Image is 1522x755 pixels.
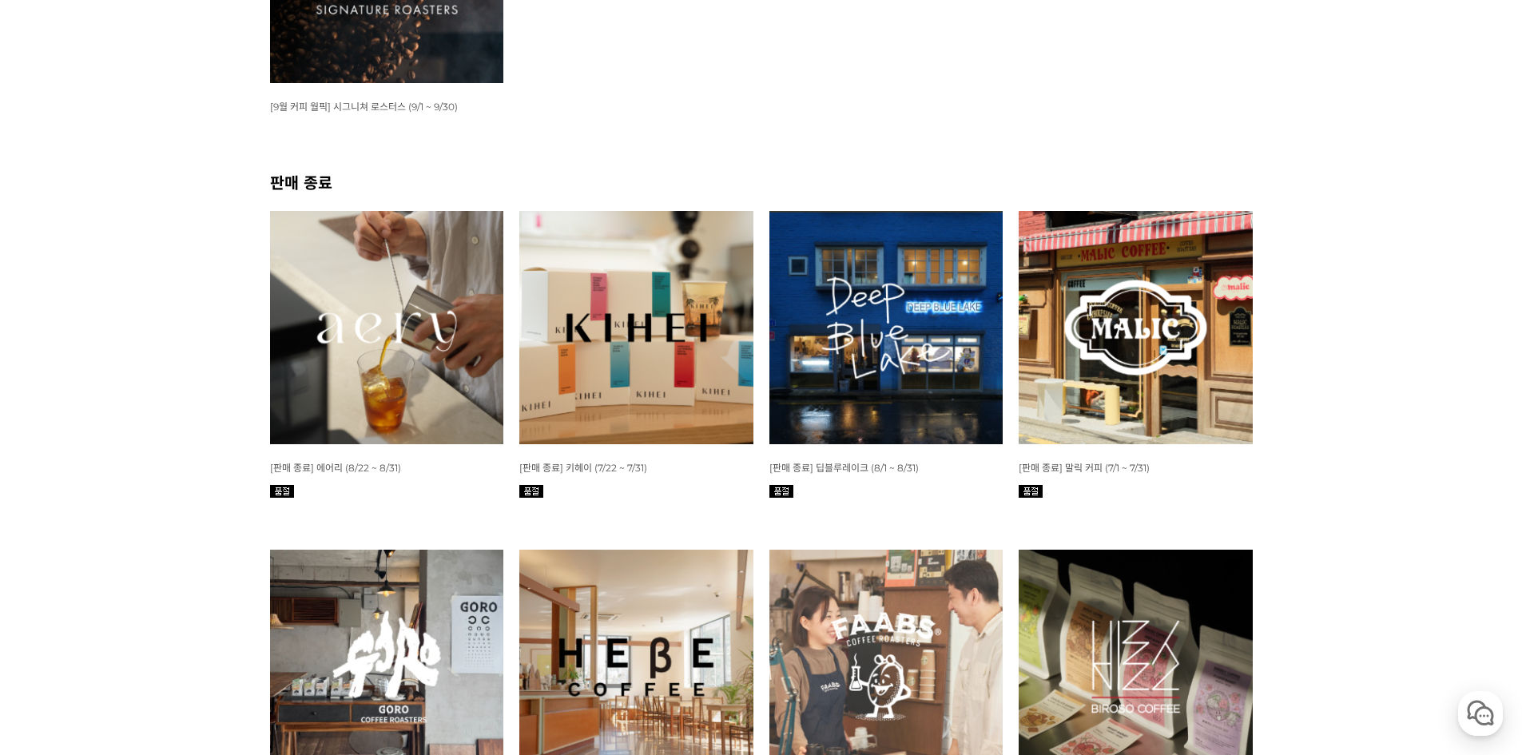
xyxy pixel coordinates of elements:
span: 대화 [146,531,165,544]
a: [판매 종료] 키헤이 (7/22 ~ 7/31) [519,461,647,474]
span: [판매 종료] 말릭 커피 (7/1 ~ 7/31) [1019,462,1150,474]
img: 품절 [270,485,294,498]
span: [판매 종료] 딥블루레이크 (8/1 ~ 8/31) [769,462,919,474]
span: 설정 [247,530,266,543]
img: 8월 커피 월픽 딥블루레이크 [769,211,1003,445]
a: 홈 [5,507,105,546]
img: 품절 [519,485,543,498]
a: [9월 커피 월픽] 시그니쳐 로스터스 (9/1 ~ 9/30) [270,100,458,113]
img: 7월 커피 스몰 월픽 키헤이 [519,211,753,445]
span: [판매 종료] 에어리 (8/22 ~ 8/31) [270,462,401,474]
h2: 판매 종료 [270,170,1253,193]
a: [판매 종료] 딥블루레이크 (8/1 ~ 8/31) [769,461,919,474]
span: 홈 [50,530,60,543]
img: 7월 커피 월픽 말릭커피 [1019,211,1253,445]
a: 설정 [206,507,307,546]
a: 대화 [105,507,206,546]
img: 품절 [1019,485,1043,498]
img: 8월 커피 스몰 월픽 에어리 [270,211,504,445]
a: [판매 종료] 에어리 (8/22 ~ 8/31) [270,461,401,474]
span: [9월 커피 월픽] 시그니쳐 로스터스 (9/1 ~ 9/30) [270,101,458,113]
span: [판매 종료] 키헤이 (7/22 ~ 7/31) [519,462,647,474]
img: 품절 [769,485,793,498]
a: [판매 종료] 말릭 커피 (7/1 ~ 7/31) [1019,461,1150,474]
